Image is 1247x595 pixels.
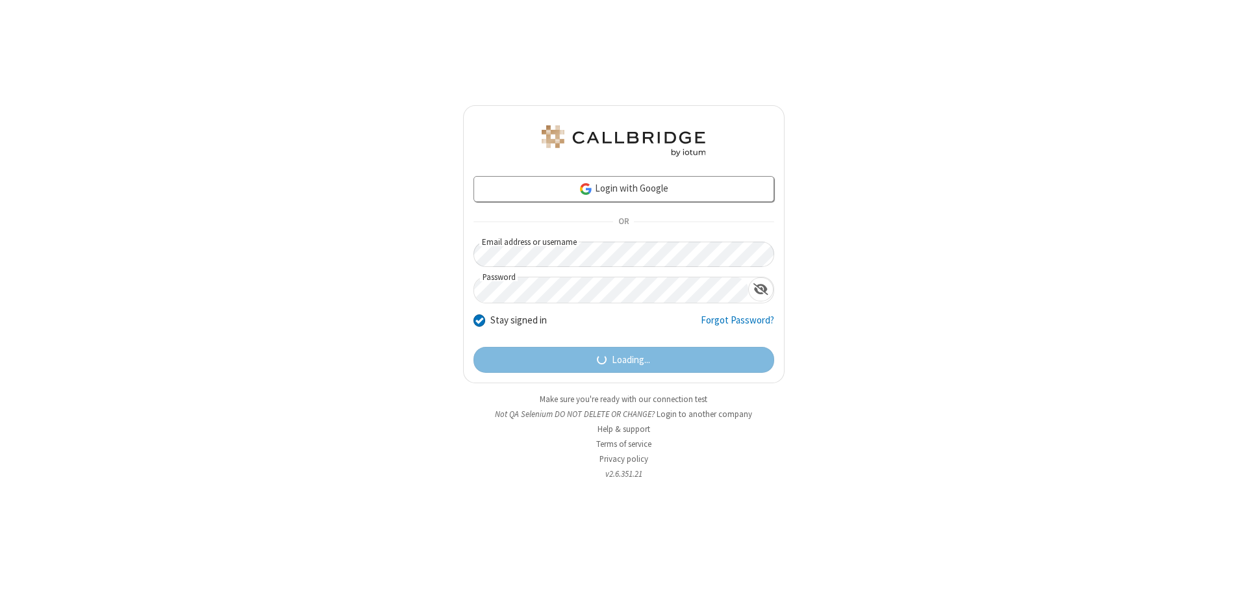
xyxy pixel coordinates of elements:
iframe: Chat [1215,561,1237,586]
a: Forgot Password? [701,313,774,338]
button: Login to another company [657,408,752,420]
input: Password [474,277,748,303]
span: Loading... [612,353,650,368]
button: Loading... [473,347,774,373]
img: QA Selenium DO NOT DELETE OR CHANGE [539,125,708,157]
span: OR [613,213,634,231]
a: Help & support [598,424,650,435]
input: Email address or username [473,242,774,267]
li: v2.6.351.21 [463,468,785,480]
a: Privacy policy [599,453,648,464]
img: google-icon.png [579,182,593,196]
a: Make sure you're ready with our connection test [540,394,707,405]
li: Not QA Selenium DO NOT DELETE OR CHANGE? [463,408,785,420]
a: Login with Google [473,176,774,202]
a: Terms of service [596,438,651,449]
div: Show password [748,277,774,301]
label: Stay signed in [490,313,547,328]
